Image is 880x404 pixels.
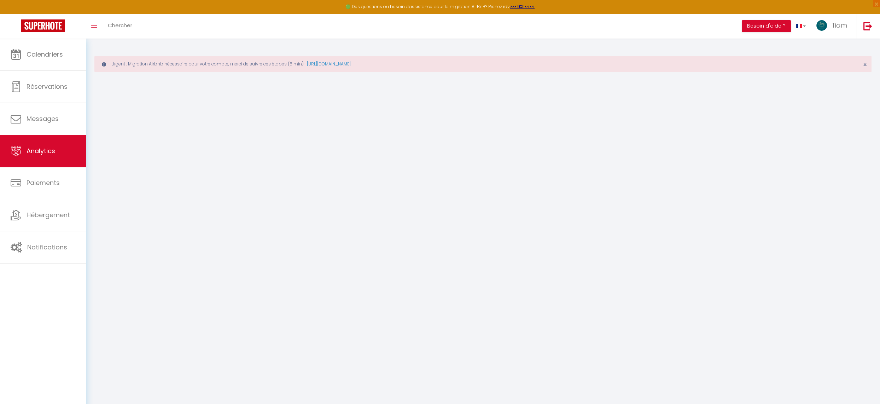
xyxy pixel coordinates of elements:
span: Tiam [832,21,847,30]
img: ... [816,20,827,31]
a: Chercher [103,14,138,39]
span: Paiements [27,178,60,187]
img: logout [863,22,872,30]
a: ... Tiam [811,14,856,39]
span: Hébergement [27,210,70,219]
a: >>> ICI <<<< [510,4,535,10]
div: Urgent : Migration Airbnb nécessaire pour votre compte, merci de suivre ces étapes (5 min) - [94,56,872,72]
span: Notifications [27,243,67,252]
img: Super Booking [21,19,65,32]
span: Analytics [27,146,55,155]
span: Chercher [108,22,132,29]
a: [URL][DOMAIN_NAME] [307,61,351,67]
span: Réservations [27,82,68,91]
button: Besoin d'aide ? [742,20,791,32]
span: × [863,60,867,69]
span: Calendriers [27,50,63,59]
button: Close [863,62,867,68]
span: Messages [27,114,59,123]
